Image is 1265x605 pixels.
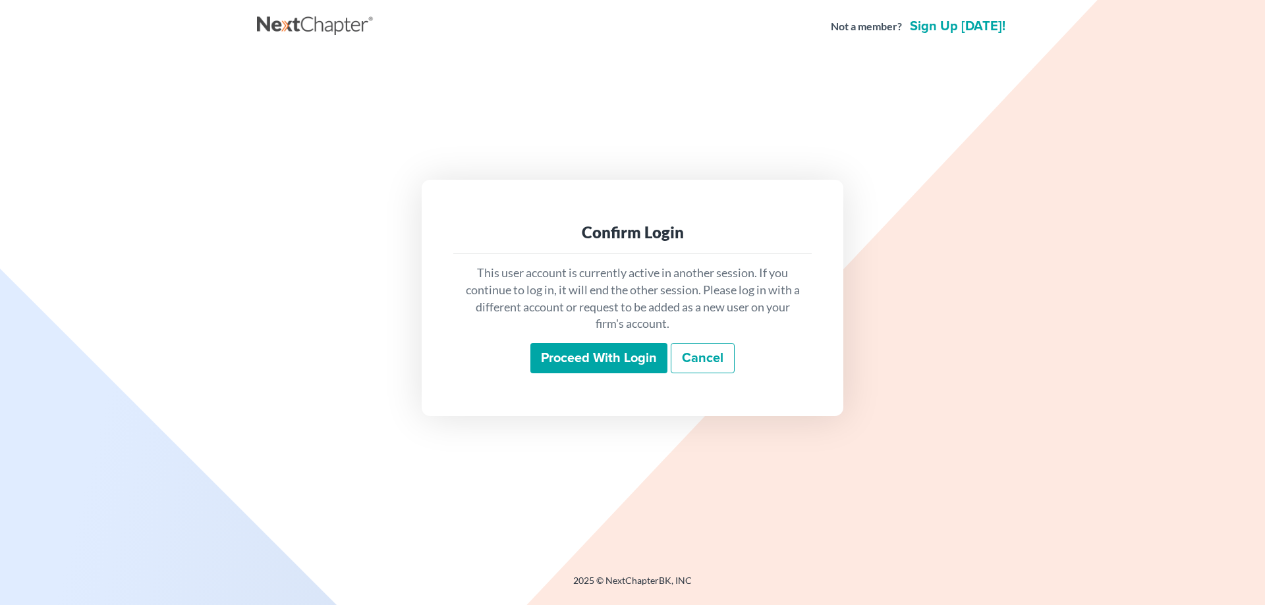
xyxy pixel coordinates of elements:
[257,574,1008,598] div: 2025 © NextChapterBK, INC
[671,343,735,373] a: Cancel
[464,222,801,243] div: Confirm Login
[464,265,801,332] p: This user account is currently active in another session. If you continue to log in, it will end ...
[831,19,902,34] strong: Not a member?
[907,20,1008,33] a: Sign up [DATE]!
[530,343,667,373] input: Proceed with login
